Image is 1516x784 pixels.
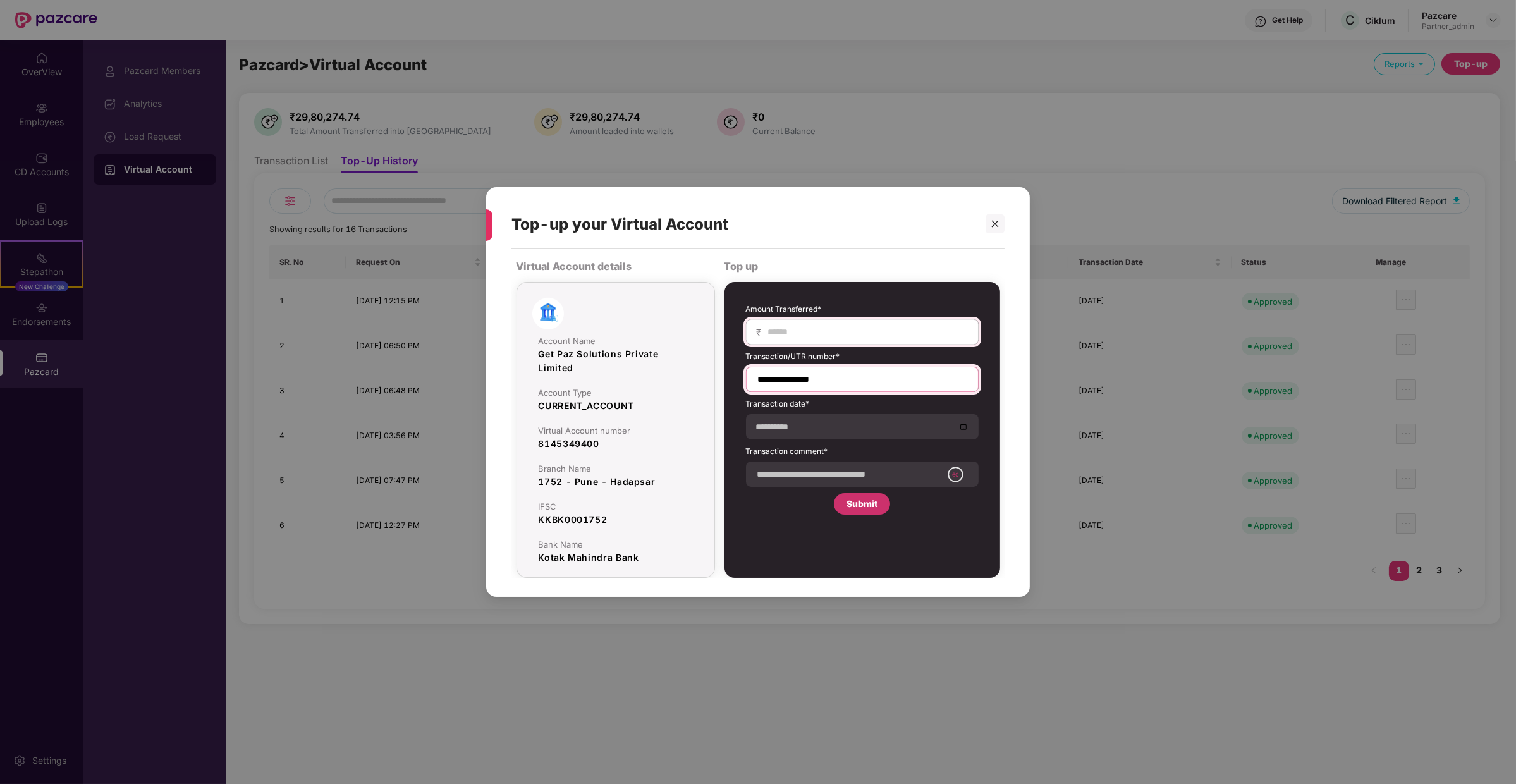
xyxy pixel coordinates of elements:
[991,219,999,228] span: close
[539,463,693,474] div: Branch Name
[757,326,767,338] span: ₹
[539,336,693,346] div: Account Name
[539,501,693,511] div: IFSC
[511,200,963,249] div: Top-up your Virtual Account
[532,298,564,329] img: bank-image
[539,475,693,489] div: 1752 - Pune - Hadapsar
[539,388,693,398] div: Account Type
[539,347,693,375] div: Get Paz Solutions Private Limited
[539,513,693,527] div: KKBK0001752
[539,539,693,549] div: Bank Name
[517,255,715,277] div: Virtual Account details
[847,497,877,511] div: Submit
[539,551,693,565] div: Kotak Mahindra Bank
[539,399,693,413] div: CURRENT_ACCOUNT
[952,471,959,478] text: 60
[724,255,1000,277] div: Top up
[539,426,693,436] div: Virtual Account number
[746,351,979,367] label: Transaction/UTR number*
[539,437,693,451] div: 8145349400
[746,303,979,319] label: Amount Transferred*
[746,446,979,462] label: Transaction comment*
[746,398,979,414] label: Transaction date*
